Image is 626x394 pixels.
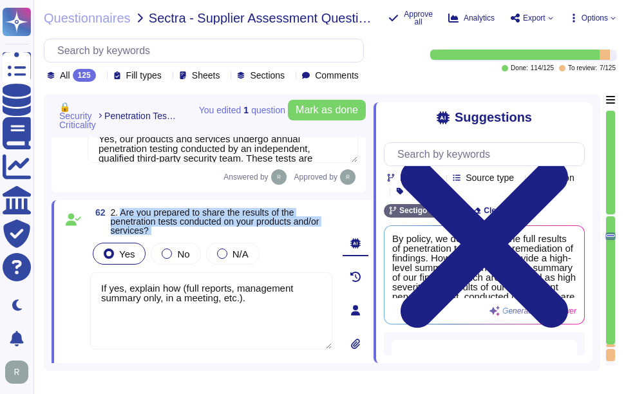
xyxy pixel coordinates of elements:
[523,14,545,22] span: Export
[288,100,366,120] button: Mark as done
[5,361,28,384] img: user
[315,71,359,80] span: Comments
[340,169,356,185] img: user
[126,71,162,80] span: Fill types
[73,69,96,82] div: 125
[404,10,433,26] span: Approve all
[223,359,319,384] button: Save as template
[3,358,37,386] button: user
[531,65,554,71] span: 114 / 125
[511,65,528,71] span: Done:
[391,143,584,165] input: Search by keywords
[243,106,249,115] b: 1
[388,10,433,26] button: Approve all
[90,208,106,217] span: 62
[177,249,189,259] span: No
[88,123,358,163] textarea: Yes, our products and services undergo annual penetration testing conducted by an independent, qu...
[51,39,363,62] input: Search by keywords
[104,111,178,120] span: Penetration Testing and Security Reviews
[199,106,285,115] span: You edited question
[232,249,249,259] span: N/A
[149,12,378,24] span: Sectra - Supplier Assessment Questionnaire Sectigo
[294,173,337,181] span: Approved by
[250,71,285,80] span: Sections
[271,169,287,185] img: user
[192,71,220,80] span: Sheets
[44,12,131,24] span: Questionnaires
[448,13,495,23] button: Analytics
[582,14,608,22] span: Options
[90,359,145,384] button: Undo
[223,173,268,181] span: Answered by
[600,65,616,71] span: 7 / 125
[111,207,319,236] span: 2. Are you prepared to share the results of the penetration tests conducted on your products and/...
[464,14,495,22] span: Analytics
[90,272,332,350] textarea: If yes, explain how (full reports, management summary only, in a meeting, etc.).
[59,102,96,129] span: 🔒Security Criticality
[119,249,135,259] span: Yes
[568,65,597,71] span: To review:
[60,71,70,80] span: All
[296,105,358,115] span: Mark as done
